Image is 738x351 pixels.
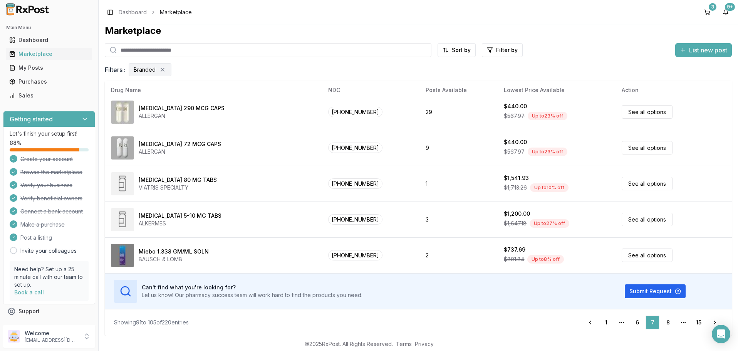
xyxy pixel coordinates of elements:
img: Lipitor 80 MG TABS [111,172,134,195]
a: See all options [622,105,673,119]
div: $1,541.93 [504,174,529,182]
a: See all options [622,249,673,262]
a: See all options [622,177,673,190]
h3: Can't find what you're looking for? [142,284,362,291]
a: Dashboard [6,33,92,47]
span: Sort by [452,46,471,54]
div: Sales [9,92,89,99]
span: $567.97 [504,112,525,120]
div: Open Intercom Messenger [712,325,730,343]
th: NDC [322,81,419,99]
button: 3 [701,6,713,18]
p: Welcome [25,329,78,337]
th: Drug Name [105,81,322,99]
span: List new post [689,45,727,55]
span: Filters : [105,65,126,74]
h2: Main Menu [6,25,92,31]
th: Posts Available [419,81,498,99]
span: Marketplace [160,8,192,16]
span: Make a purchase [20,221,65,228]
div: $440.00 [504,138,527,146]
img: User avatar [8,330,20,343]
div: Purchases [9,78,89,86]
td: 29 [419,94,498,130]
div: ALKERMES [139,220,221,227]
button: Feedback [3,318,95,332]
button: 9+ [720,6,732,18]
span: [PHONE_NUMBER] [328,214,382,225]
span: $1,713.26 [504,184,527,191]
span: Verify your business [20,181,72,189]
img: Miebo 1.338 GM/ML SOLN [111,244,134,267]
div: 3 [709,3,716,11]
th: Action [616,81,732,99]
a: List new post [675,47,732,55]
span: Browse the marketplace [20,168,82,176]
td: 2 [419,237,498,273]
p: Need help? Set up a 25 minute call with our team to set up. [14,265,84,289]
button: Filter by [482,43,523,57]
div: ALLERGAN [139,112,225,120]
div: 9+ [725,3,735,11]
div: Miebo 1.338 GM/ML SOLN [139,248,209,255]
td: 9 [419,130,498,166]
span: Connect a bank account [20,208,83,215]
a: 6 [630,316,644,329]
span: Post a listing [20,234,52,242]
span: [PHONE_NUMBER] [328,178,382,189]
a: See all options [622,213,673,226]
nav: breadcrumb [119,8,192,16]
button: My Posts [3,62,95,74]
a: Privacy [415,341,434,347]
a: Marketplace [6,47,92,61]
a: 8 [661,316,675,329]
span: Branded [134,66,156,74]
button: Sales [3,89,95,102]
span: [PHONE_NUMBER] [328,107,382,117]
button: Sort by [438,43,476,57]
td: 1 [419,166,498,202]
div: Marketplace [9,50,89,58]
span: $567.97 [504,148,525,156]
a: 15 [692,316,706,329]
div: $737.69 [504,246,525,254]
button: Submit Request [625,284,686,298]
div: $1,200.00 [504,210,530,218]
div: My Posts [9,64,89,72]
p: Let's finish your setup first! [10,130,89,138]
div: Up to 10 % off [530,183,569,192]
div: [MEDICAL_DATA] 80 MG TABS [139,176,217,184]
span: [PHONE_NUMBER] [328,143,382,153]
div: [MEDICAL_DATA] 5-10 MG TABS [139,212,221,220]
div: Up to 23 % off [528,148,567,156]
img: RxPost Logo [3,3,52,15]
a: Sales [6,89,92,102]
a: 1 [599,316,613,329]
div: [MEDICAL_DATA] 72 MCG CAPS [139,140,221,148]
button: Dashboard [3,34,95,46]
a: Go to previous page [582,316,598,329]
div: Up to 23 % off [528,112,567,120]
a: See all options [622,141,673,155]
span: $1,647.18 [504,220,527,227]
button: Purchases [3,76,95,88]
a: Purchases [6,75,92,89]
p: Let us know! Our pharmacy success team will work hard to find the products you need. [142,291,362,299]
div: Dashboard [9,36,89,44]
a: Terms [396,341,412,347]
div: Marketplace [105,25,732,37]
a: Go to next page [707,316,723,329]
div: ALLERGAN [139,148,221,156]
a: My Posts [6,61,92,75]
span: [PHONE_NUMBER] [328,250,382,260]
button: List new post [675,43,732,57]
button: Marketplace [3,48,95,60]
a: Book a call [14,289,44,296]
th: Lowest Price Available [498,81,616,99]
nav: pagination [582,316,723,329]
span: Feedback [18,321,45,329]
div: Up to 27 % off [530,219,569,228]
a: Invite your colleagues [20,247,77,255]
button: Remove Branded filter [159,66,166,74]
